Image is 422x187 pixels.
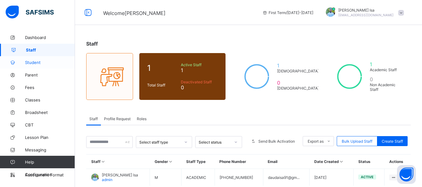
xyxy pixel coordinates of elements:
[102,177,112,182] span: admin
[25,97,75,102] span: Classes
[354,155,385,169] th: Status
[25,172,75,177] span: Configuration
[338,8,394,12] span: [PERSON_NAME] Isa
[137,116,146,121] span: Roles
[277,69,319,73] span: [DEMOGRAPHIC_DATA]
[25,122,75,127] span: CBT
[308,139,324,144] span: Export as
[181,155,215,169] th: Staff Type
[262,10,313,15] span: session/term information
[181,169,215,186] td: ACADEMIC
[86,41,98,47] span: Staff
[25,60,75,65] span: Student
[87,155,150,169] th: Staff
[320,7,407,18] div: Dauda ChinibanIsa
[150,155,181,169] th: Gender
[382,139,403,144] span: Create Staff
[370,82,403,92] span: Non Academic Staff
[101,159,106,164] i: Sort in Ascending Order
[139,140,181,145] div: Select staff type
[215,155,263,169] th: Phone Number
[370,67,403,72] span: Academic Staff
[6,6,54,19] img: safsims
[181,80,218,84] span: Deactivated Staff
[150,169,181,186] td: M
[25,147,75,152] span: Messaging
[103,10,166,16] span: Welcome [PERSON_NAME]
[25,72,75,77] span: Parent
[25,110,75,115] span: Broadsheet
[181,62,218,67] span: Active Staff
[215,169,263,186] td: [PHONE_NUMBER]
[181,67,218,73] span: 1
[25,135,75,140] span: Lesson Plan
[385,155,411,169] th: Actions
[26,47,75,52] span: Staff
[277,62,319,69] span: 1
[258,139,295,144] span: Send Bulk Activation
[361,175,374,179] span: active
[397,165,416,184] button: Open asap
[102,173,138,177] span: [PERSON_NAME] Isa
[199,140,231,145] div: Select status
[263,169,309,186] td: daudaisa91@gm...
[310,169,354,186] td: [DATE]
[25,35,75,40] span: Dashboard
[147,63,178,73] span: 1
[168,159,173,164] i: Sort in Ascending Order
[25,85,75,90] span: Fees
[277,80,319,86] span: 0
[146,81,179,89] div: Total Staff
[277,86,319,91] span: [DEMOGRAPHIC_DATA]
[310,155,354,169] th: Date Created
[263,155,309,169] th: Email
[338,13,394,17] span: [EMAIL_ADDRESS][DOMAIN_NAME]
[181,84,218,91] span: 0
[370,61,403,67] span: 1
[104,116,131,121] span: Profile Request
[25,160,75,165] span: Help
[370,76,403,82] span: 0
[339,159,344,164] i: Sort in Ascending Order
[342,139,372,144] span: Bulk Upload Staff
[89,116,98,121] span: Staff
